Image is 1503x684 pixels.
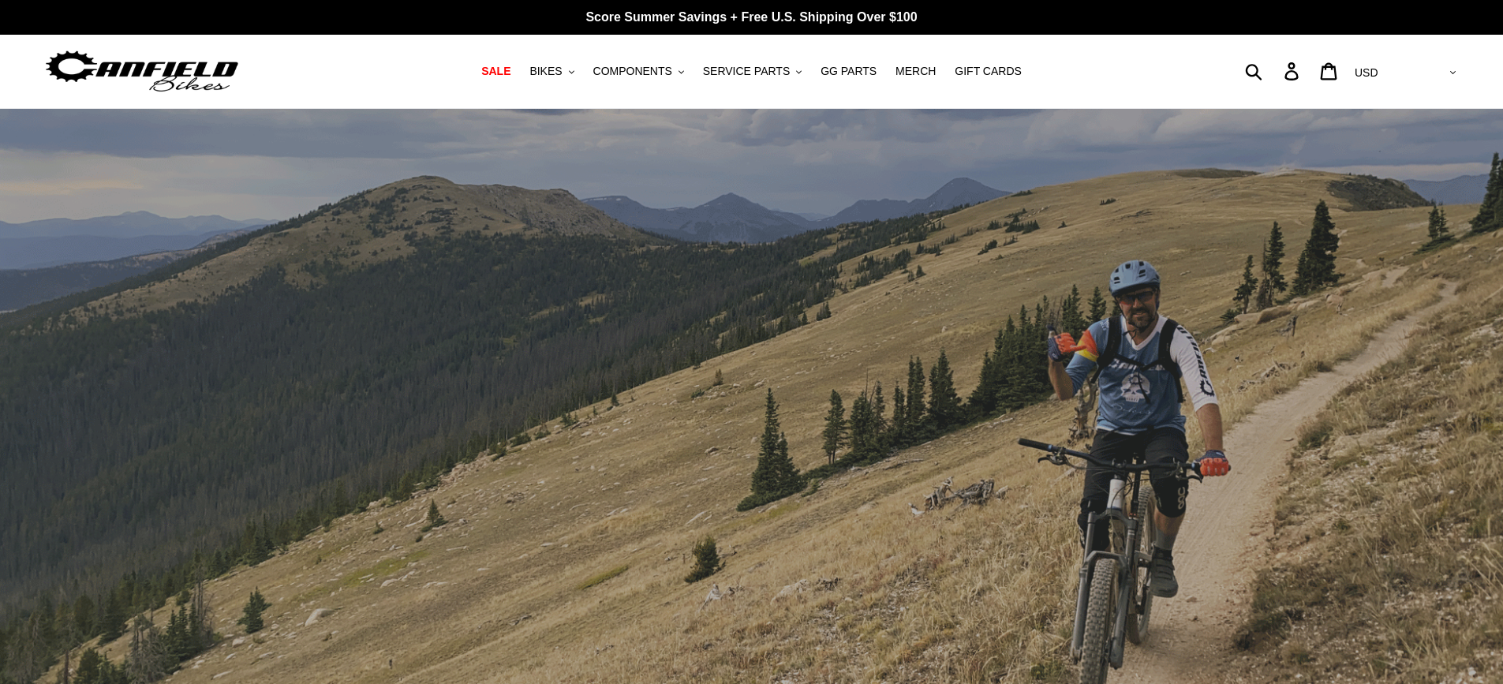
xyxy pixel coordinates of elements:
[481,65,510,78] span: SALE
[585,61,692,82] button: COMPONENTS
[813,61,884,82] a: GG PARTS
[473,61,518,82] a: SALE
[821,65,877,78] span: GG PARTS
[1254,54,1294,88] input: Search
[43,47,241,96] img: Canfield Bikes
[593,65,672,78] span: COMPONENTS
[529,65,562,78] span: BIKES
[522,61,581,82] button: BIKES
[947,61,1030,82] a: GIFT CARDS
[695,61,809,82] button: SERVICE PARTS
[888,61,944,82] a: MERCH
[703,65,790,78] span: SERVICE PARTS
[955,65,1022,78] span: GIFT CARDS
[895,65,936,78] span: MERCH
